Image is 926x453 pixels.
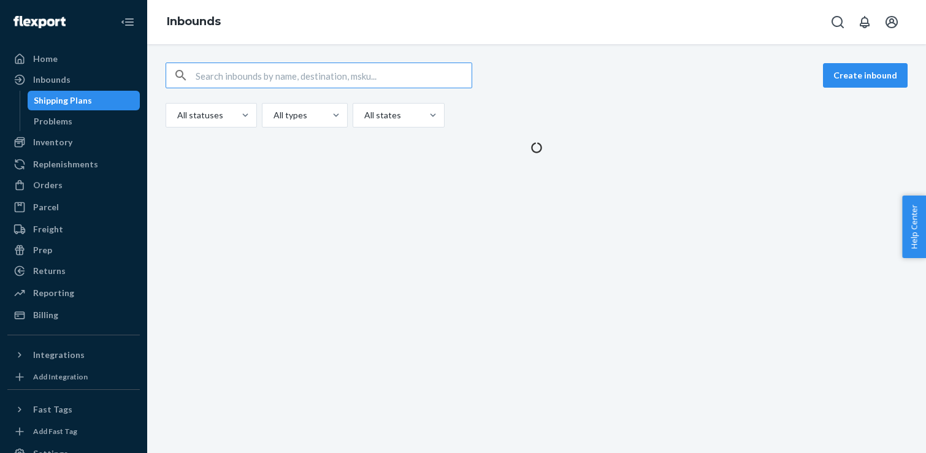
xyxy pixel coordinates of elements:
[823,63,908,88] button: Create inbound
[902,196,926,258] button: Help Center
[33,136,72,148] div: Inventory
[33,426,77,436] div: Add Fast Tag
[7,261,140,281] a: Returns
[33,223,63,235] div: Freight
[33,244,52,256] div: Prep
[33,371,88,382] div: Add Integration
[34,94,92,107] div: Shipping Plans
[115,10,140,34] button: Close Navigation
[34,115,72,128] div: Problems
[13,16,66,28] img: Flexport logo
[7,370,140,384] a: Add Integration
[879,10,904,34] button: Open account menu
[7,49,140,69] a: Home
[33,158,98,170] div: Replenishments
[7,175,140,195] a: Orders
[176,109,177,121] input: All statuses
[157,4,231,40] ol: breadcrumbs
[363,109,364,121] input: All states
[196,63,472,88] input: Search inbounds by name, destination, msku...
[167,15,221,28] a: Inbounds
[7,305,140,325] a: Billing
[33,74,71,86] div: Inbounds
[272,109,274,121] input: All types
[33,349,85,361] div: Integrations
[33,53,58,65] div: Home
[7,283,140,303] a: Reporting
[7,400,140,419] button: Fast Tags
[7,197,140,217] a: Parcel
[7,424,140,439] a: Add Fast Tag
[7,132,140,152] a: Inventory
[7,345,140,365] button: Integrations
[7,154,140,174] a: Replenishments
[33,201,59,213] div: Parcel
[7,219,140,239] a: Freight
[33,265,66,277] div: Returns
[33,179,63,191] div: Orders
[28,91,140,110] a: Shipping Plans
[852,10,877,34] button: Open notifications
[28,112,140,131] a: Problems
[33,403,72,416] div: Fast Tags
[33,287,74,299] div: Reporting
[7,240,140,260] a: Prep
[33,309,58,321] div: Billing
[7,70,140,89] a: Inbounds
[825,10,850,34] button: Open Search Box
